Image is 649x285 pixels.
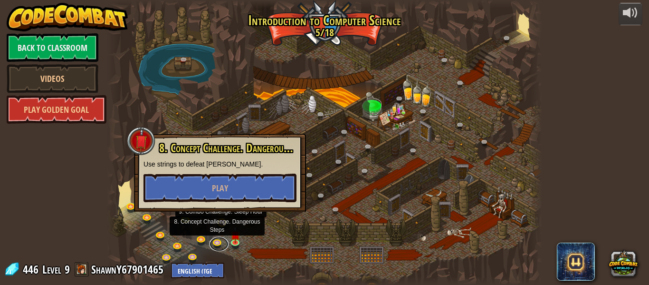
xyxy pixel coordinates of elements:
button: Play [143,174,296,202]
img: level-banner-unstarted.png [230,226,240,244]
span: 446 [23,262,41,277]
a: ShawnY67901465 [91,262,166,277]
span: 9 [65,262,70,277]
a: Back to Classroom [7,33,98,62]
span: Level [42,262,61,277]
a: Videos [7,64,98,93]
span: 8. Concept Challenge. Dangerous Steps [159,140,308,156]
a: Play Golden Goal [7,95,106,124]
p: Use strings to defeat [PERSON_NAME]. [143,159,296,169]
span: Play [212,182,228,194]
img: CodeCombat - Learn how to code by playing a game [7,3,128,31]
button: Adjust volume [619,3,642,25]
